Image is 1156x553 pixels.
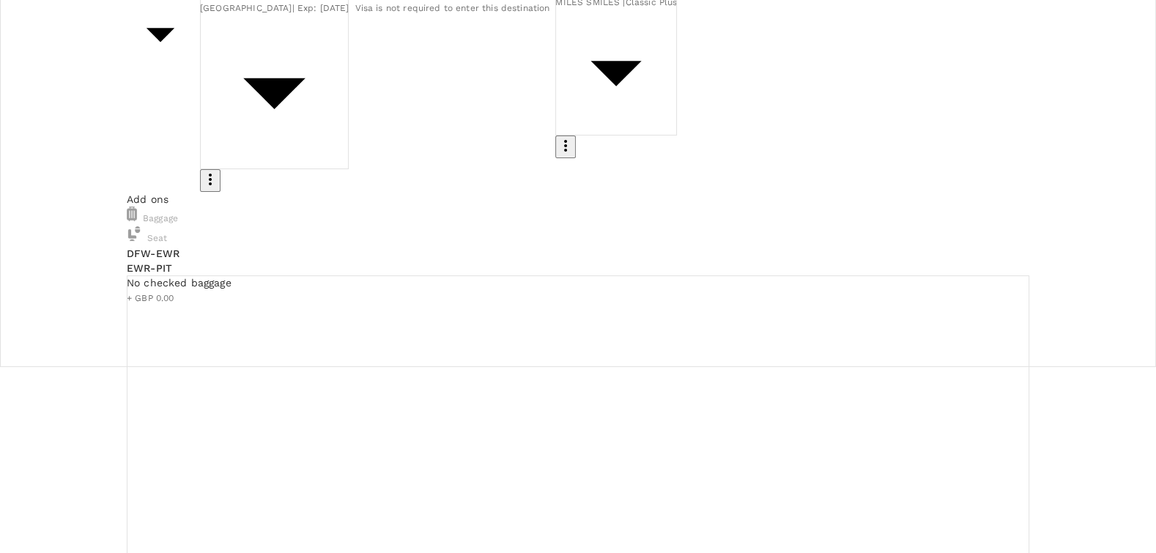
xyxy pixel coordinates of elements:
[127,246,1029,261] p: DFW - EWR
[200,3,349,13] span: [GEOGRAPHIC_DATA] | Exp: [DATE]
[127,293,174,303] span: + GBP 0.00
[127,207,1029,226] div: Baggage
[127,207,137,221] img: baggage-icon
[127,275,1029,290] div: No checked baggage
[127,226,1029,246] div: Seat
[127,192,1029,207] p: Add ons
[355,3,549,13] span: Visa is not required to enter this destination
[127,226,141,241] img: baggage-icon
[127,261,1029,275] p: EWR - PIT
